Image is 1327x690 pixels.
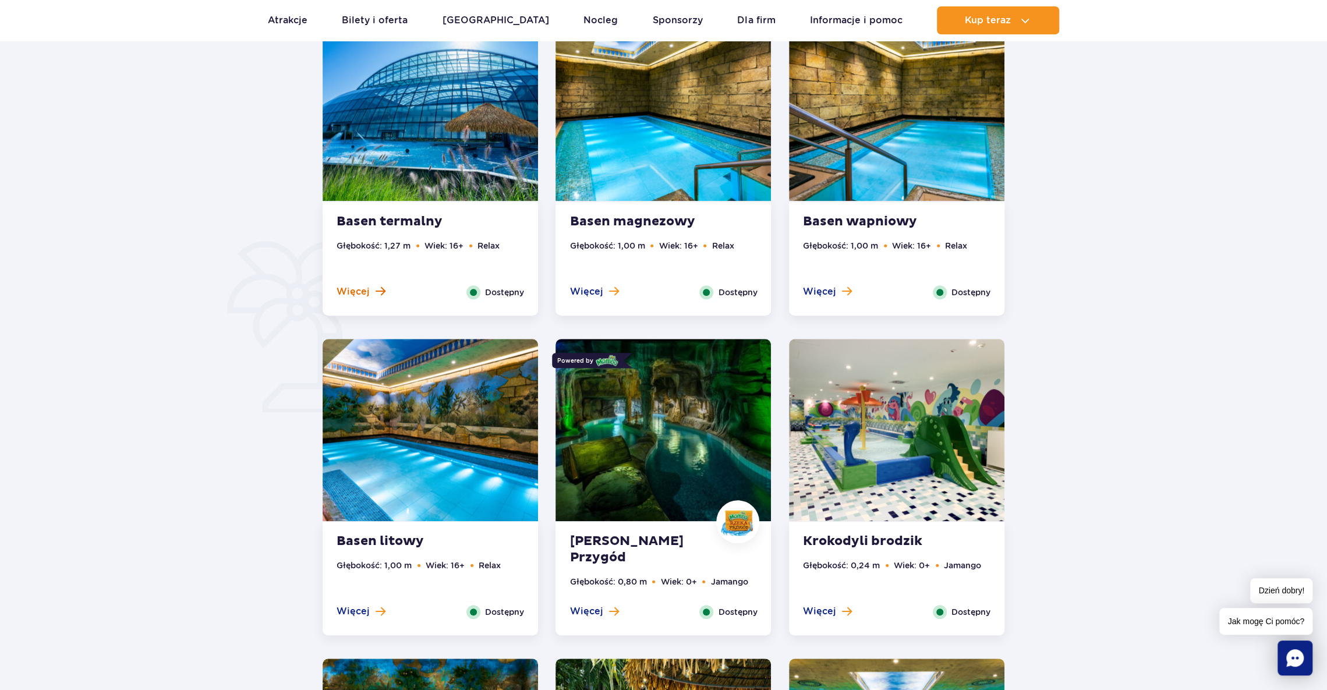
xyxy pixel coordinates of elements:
[803,285,852,298] button: Więcej
[944,559,981,572] li: Jamango
[337,214,477,230] strong: Basen termalny
[653,6,703,34] a: Sponsorzy
[945,239,967,252] li: Relax
[894,559,930,572] li: Wiek: 0+
[569,214,710,230] strong: Basen magnezowy
[803,605,836,618] span: Więcej
[337,533,477,550] strong: Basen litowy
[1219,608,1312,635] span: Jak mogę Ci pomóc?
[337,285,370,298] span: Więcej
[337,285,385,298] button: Więcej
[892,239,931,252] li: Wiek: 16+
[596,354,619,367] img: Mamba logo
[555,19,771,201] img: Magnesium Pool
[937,6,1059,34] button: Kup teraz
[337,605,385,618] button: Więcej
[268,6,307,34] a: Atrakcje
[1278,641,1312,675] div: Chat
[342,6,408,34] a: Bilety i oferta
[803,285,836,298] span: Więcej
[803,533,944,550] strong: Krokodyli brodzik
[569,575,646,588] li: Głębokość: 0,80 m
[569,533,710,566] strong: [PERSON_NAME] Przygód
[737,6,775,34] a: Dla firm
[323,339,538,521] img: Lithium Pool
[660,575,696,588] li: Wiek: 0+
[477,239,500,252] li: Relax
[569,239,645,252] li: Głębokość: 1,00 m
[569,285,618,298] button: Więcej
[337,239,411,252] li: Głębokość: 1,27 m
[789,339,1004,521] img: Baby pool Jay
[810,6,903,34] a: Informacje i pomoc
[803,559,880,572] li: Głębokość: 0,24 m
[485,286,524,299] span: Dostępny
[789,19,1004,201] img: Calcium Pool
[323,19,538,201] img: Thermal pool
[803,214,944,230] strong: Basen wapniowy
[426,559,465,572] li: Wiek: 16+
[555,339,771,521] img: Mamba Adventure river
[712,239,734,252] li: Relax
[569,605,618,618] button: Więcej
[552,353,624,368] div: Powered by
[803,605,852,618] button: Więcej
[569,285,603,298] span: Więcej
[443,6,549,34] a: [GEOGRAPHIC_DATA]
[718,606,757,618] span: Dostępny
[718,286,757,299] span: Dostępny
[951,606,990,618] span: Dostępny
[569,605,603,618] span: Więcej
[803,239,878,252] li: Głębokość: 1,00 m
[479,559,501,572] li: Relax
[710,575,748,588] li: Jamango
[337,559,412,572] li: Głębokość: 1,00 m
[424,239,463,252] li: Wiek: 16+
[951,286,990,299] span: Dostępny
[1250,578,1312,603] span: Dzień dobry!
[583,6,618,34] a: Nocleg
[965,15,1011,26] span: Kup teraz
[659,239,698,252] li: Wiek: 16+
[337,605,370,618] span: Więcej
[485,606,524,618] span: Dostępny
